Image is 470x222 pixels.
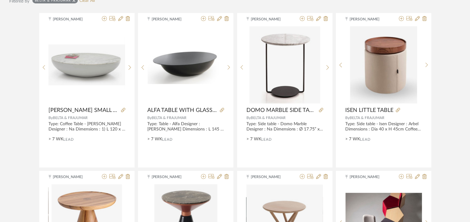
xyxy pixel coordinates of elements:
span: Lead [360,137,371,142]
span: BELTA & FRAJUMAR [53,116,88,120]
span: BELTA & FRAJUMAR [350,116,384,120]
div: 0 [48,26,125,104]
span: BELTA & FRAJUMAR [152,116,187,120]
img: ISEN LITTLE TABLE [350,26,417,104]
span: ISEN LITTLE TABLE [345,107,393,114]
span: [PERSON_NAME] [152,16,191,22]
span: DOMO MARBLE SIDE TABLE [246,107,317,114]
div: 0 [148,26,224,104]
span: > 7 WK [246,136,261,143]
span: [PERSON_NAME] [350,174,388,180]
span: [PERSON_NAME] [53,174,92,180]
span: [PERSON_NAME] [152,174,191,180]
span: [PERSON_NAME] [350,16,388,22]
img: DOMO MARBLE SIDE TABLE [250,26,320,104]
span: [PERSON_NAME] [53,16,92,22]
div: Type: Coffee Table - [PERSON_NAME] Designer : Na Dimensions : 1) L 120 x H 34cm and 2) L 140 x H ... [48,122,125,132]
span: By [246,116,251,120]
span: By [345,116,350,120]
span: BELTA & FRAJUMAR [251,116,286,120]
span: Lead [162,137,173,142]
div: Type: Side table - Isen Designer : Arbel Dimensions : Dia 40 x H 45cm Coffee table: Dia x H 37cm ... [345,122,422,132]
span: Lead [261,137,272,142]
span: By [147,116,152,120]
div: Type: Table - Alfa Designer : [PERSON_NAME] Dimensions : L 145 x W 108 x H 34cm Material & Finish... [147,122,224,132]
img: LUNA SMALL TABLE [48,45,125,85]
div: Type: Side table - Domo Marble Designer : Na Dimensions : Ø 17.75” x 19.75" H Material & Finishes... [246,122,323,132]
div: 0 [246,26,323,104]
span: [PERSON_NAME] SMALL TABLE [48,107,119,114]
span: [PERSON_NAME] [251,16,290,22]
span: > 7 WK [345,136,360,143]
span: > 7 WK [147,136,162,143]
img: ALFA TABLE WITH GLASS TOP [148,46,224,84]
span: > 7 WK [48,136,63,143]
span: Lead [63,137,74,142]
span: [PERSON_NAME] [251,174,290,180]
span: ALFA TABLE WITH GLASS TOP [147,107,217,114]
span: By [48,116,53,120]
